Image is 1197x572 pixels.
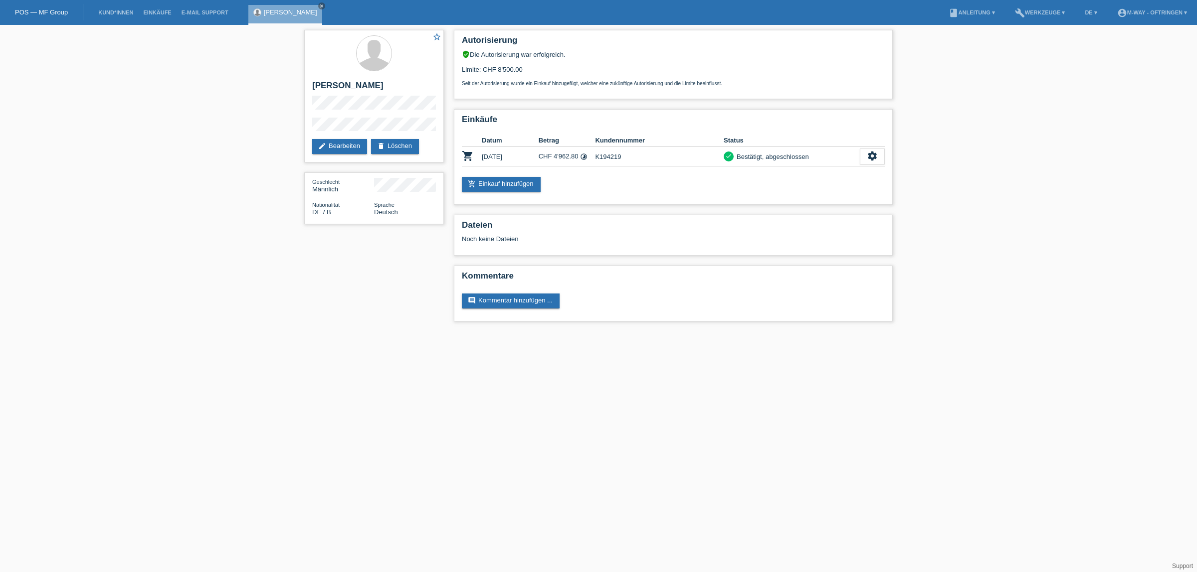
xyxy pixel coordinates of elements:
th: Status [724,135,860,146]
td: K194219 [595,146,724,167]
div: Bestätigt, abgeschlossen [734,151,809,162]
span: Deutschland / B / 28.10.2020 [312,208,331,216]
div: Noch keine Dateien [462,235,767,243]
a: Kund*innen [93,9,138,15]
div: Männlich [312,178,374,193]
a: Einkäufe [138,9,176,15]
td: CHF 4'962.80 [539,146,596,167]
th: Kundennummer [595,135,724,146]
th: Datum [482,135,539,146]
span: Deutsch [374,208,398,216]
a: Support [1172,563,1193,570]
a: editBearbeiten [312,139,367,154]
p: Seit der Autorisierung wurde ein Einkauf hinzugefügt, welcher eine zukünftige Autorisierung und d... [462,81,885,86]
span: Geschlecht [312,179,340,185]
i: POSP00027667 [462,150,474,162]
i: check [725,152,732,159]
a: [PERSON_NAME] [264,8,317,16]
h2: [PERSON_NAME] [312,81,436,96]
div: Die Autorisierung war erfolgreich. [462,50,885,58]
h2: Dateien [462,220,885,235]
h2: Autorisierung [462,35,885,50]
i: add_shopping_cart [468,180,476,188]
i: close [319,3,324,8]
a: add_shopping_cartEinkauf hinzufügen [462,177,541,192]
a: deleteLöschen [371,139,419,154]
a: commentKommentar hinzufügen ... [462,293,560,308]
a: POS — MF Group [15,8,68,16]
i: edit [318,142,326,150]
i: book [949,8,959,18]
a: bookAnleitung ▾ [944,9,1000,15]
a: star_border [432,32,441,43]
a: account_circlem-way - Oftringen ▾ [1112,9,1192,15]
a: E-Mail Support [177,9,233,15]
a: close [318,2,325,9]
i: verified_user [462,50,470,58]
i: star_border [432,32,441,41]
i: delete [377,142,385,150]
td: [DATE] [482,146,539,167]
i: build [1015,8,1025,18]
i: settings [867,150,878,161]
i: account_circle [1117,8,1127,18]
a: buildWerkzeuge ▾ [1010,9,1070,15]
span: Nationalität [312,202,340,208]
i: Fixe Raten (24 Raten) [580,153,588,160]
h2: Einkäufe [462,115,885,130]
div: Limite: CHF 8'500.00 [462,58,885,86]
h2: Kommentare [462,271,885,286]
span: Sprache [374,202,395,208]
a: DE ▾ [1080,9,1102,15]
i: comment [468,296,476,304]
th: Betrag [539,135,596,146]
